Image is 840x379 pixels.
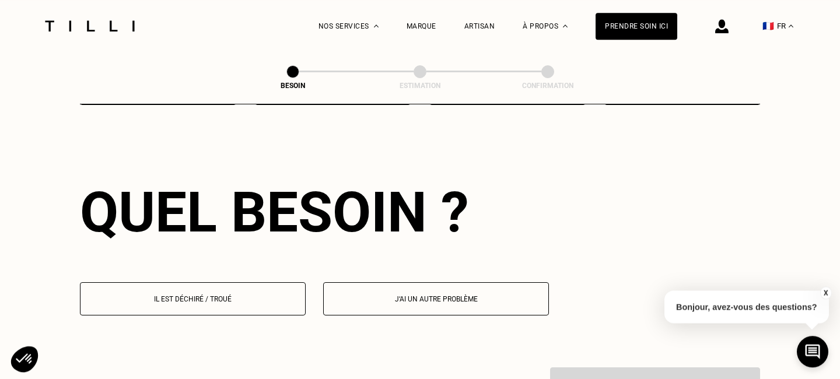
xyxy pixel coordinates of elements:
div: Estimation [362,82,478,90]
button: X [820,286,831,299]
p: Bonjour, avez-vous des questions? [664,290,829,323]
div: Quel besoin ? [80,180,760,245]
p: J‘ai un autre problème [330,295,542,303]
img: Logo du service de couturière Tilli [41,20,139,31]
button: J‘ai un autre problème [323,282,549,315]
span: 🇫🇷 [762,20,774,31]
img: Menu déroulant [374,24,379,27]
img: Menu déroulant à propos [563,24,568,27]
div: Besoin [235,82,351,90]
a: Prendre soin ici [596,13,677,40]
button: Il est déchiré / troué [80,282,306,315]
a: Artisan [464,22,495,30]
div: Confirmation [489,82,606,90]
p: Il est déchiré / troué [86,295,299,303]
img: menu déroulant [789,24,793,27]
img: icône connexion [715,19,729,33]
a: Marque [407,22,436,30]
